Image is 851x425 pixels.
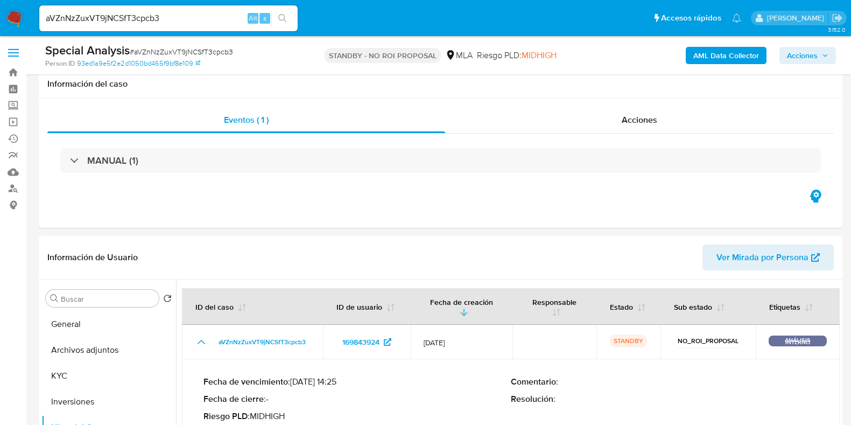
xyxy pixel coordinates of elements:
[45,41,130,59] b: Special Analysis
[477,50,557,61] span: Riesgo PLD:
[622,114,657,126] span: Acciones
[779,47,836,64] button: Acciones
[41,363,176,389] button: KYC
[767,13,828,23] p: andres.vilosio@mercadolibre.com
[77,59,200,68] a: 93ed1a9e5f2e2d1050bd465f9bf8e109
[661,12,721,24] span: Accesos rápidos
[693,47,759,64] b: AML Data Collector
[271,11,293,26] button: search-icon
[716,245,808,270] span: Ver Mirada por Persona
[130,46,233,57] span: # aVZnNzZuxVT9jNCSfT3cpcb3
[522,49,557,61] span: MIDHIGH
[87,155,138,166] h3: MANUAL (1)
[732,13,741,23] a: Notificaciones
[47,79,834,89] h1: Información del caso
[224,114,269,126] span: Eventos ( 1 )
[702,245,834,270] button: Ver Mirada por Persona
[832,12,843,24] a: Salir
[41,389,176,415] button: Inversiones
[445,50,473,61] div: MLA
[61,294,154,304] input: Buscar
[787,47,818,64] span: Acciones
[41,311,176,337] button: General
[50,294,59,303] button: Buscar
[325,48,441,63] p: STANDBY - NO ROI PROPOSAL
[60,148,821,173] div: MANUAL (1)
[47,252,138,263] h1: Información de Usuario
[249,13,257,23] span: Alt
[263,13,266,23] span: s
[39,11,298,25] input: Buscar usuario o caso...
[686,47,766,64] button: AML Data Collector
[45,59,75,68] b: Person ID
[163,294,172,306] button: Volver al orden por defecto
[41,337,176,363] button: Archivos adjuntos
